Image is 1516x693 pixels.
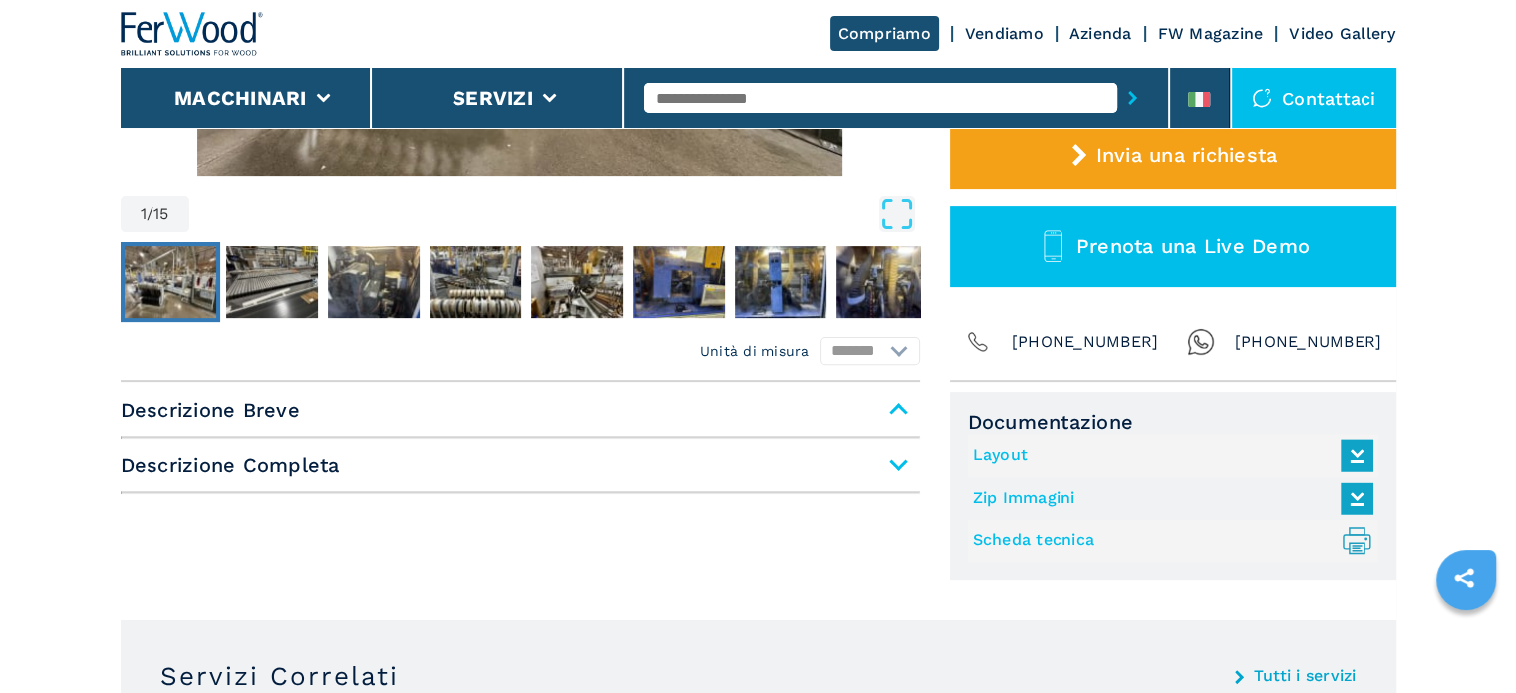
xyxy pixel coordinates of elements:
span: 1 [141,206,147,222]
span: Invia una richiesta [1095,143,1277,167]
img: Ferwood [121,12,264,56]
button: Go to Slide 5 [527,242,627,322]
a: Vendiamo [965,24,1044,43]
a: sharethis [1439,553,1489,603]
span: [PHONE_NUMBER] [1235,328,1382,356]
button: Go to Slide 7 [731,242,830,322]
span: Prenota una Live Demo [1076,234,1310,258]
img: 9d57be2168b3cc5f663d101d70e4bb3f [531,246,623,318]
span: Descrizione Breve [121,392,920,428]
img: Whatsapp [1187,328,1215,356]
img: c62ee0f388551218044c5a119c8b9cdc [735,246,826,318]
button: Invia una richiesta [950,120,1396,189]
a: Scheda tecnica [973,524,1364,557]
button: Go to Slide 6 [629,242,729,322]
button: Prenota una Live Demo [950,206,1396,287]
button: Servizi [453,86,533,110]
a: Tutti i servizi [1254,668,1357,684]
img: ad7233bdd4e73186fe2b621839c93bee [226,246,318,318]
img: b9b46a01c107cac96e7a8252a86228fe [328,246,420,318]
nav: Thumbnail Navigation [121,242,920,322]
button: Macchinari [174,86,307,110]
button: Go to Slide 4 [426,242,525,322]
button: Go to Slide 2 [222,242,322,322]
button: Open Fullscreen [194,196,915,232]
a: Video Gallery [1289,24,1395,43]
img: Contattaci [1252,88,1272,108]
img: e3be49c0a6511ebf35e0a1851000401f [633,246,725,318]
img: 5b151146e81e0fdc6c2260e8448c470d [125,246,216,318]
span: [PHONE_NUMBER] [1012,328,1159,356]
a: Azienda [1069,24,1132,43]
h3: Servizi Correlati [160,660,399,692]
img: 5bfb9867bb89adb122f85e92dfa8d28a [430,246,521,318]
iframe: Chat [1431,603,1501,678]
button: Go to Slide 3 [324,242,424,322]
span: Documentazione [968,410,1378,434]
button: submit-button [1117,75,1148,121]
em: Unità di misura [700,341,810,361]
button: Go to Slide 8 [832,242,932,322]
div: Contattaci [1232,68,1396,128]
span: Descrizione Completa [121,447,920,483]
a: FW Magazine [1158,24,1264,43]
a: Zip Immagini [973,482,1364,515]
a: Compriamo [830,16,939,51]
img: a94ae08f78a79dc3ddbea0f46cc5b58f [836,246,928,318]
a: Layout [973,439,1364,472]
button: Go to Slide 1 [121,242,220,322]
img: Phone [964,328,992,356]
span: 15 [153,206,169,222]
span: / [147,206,153,222]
